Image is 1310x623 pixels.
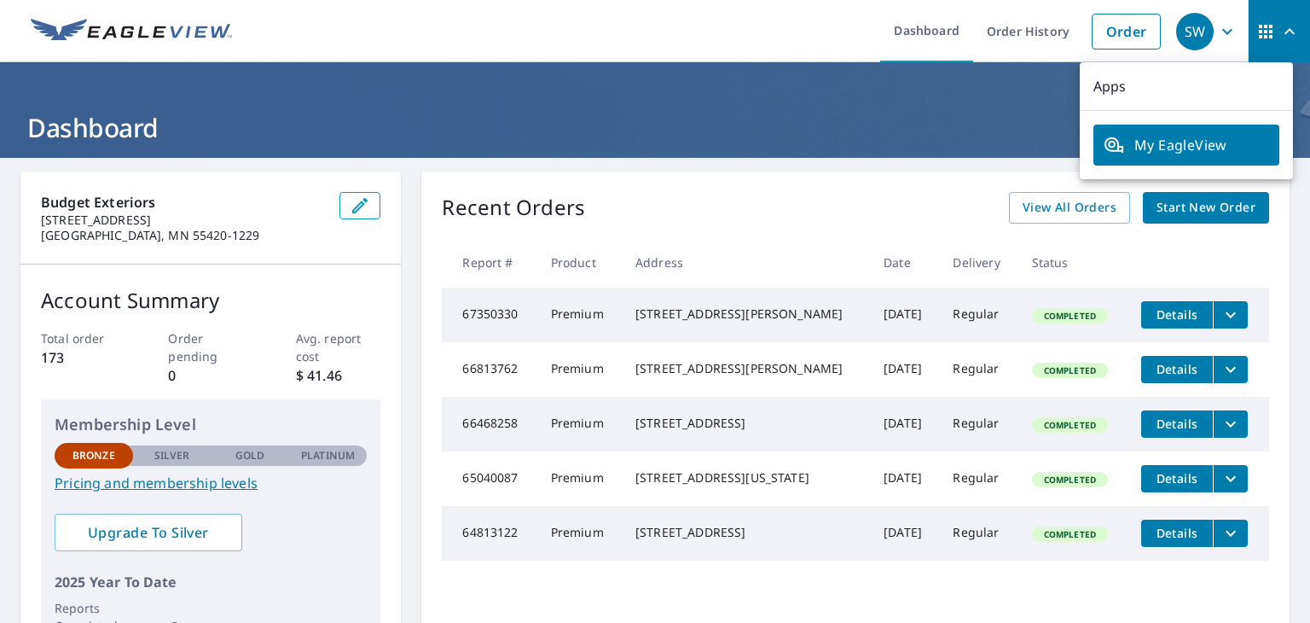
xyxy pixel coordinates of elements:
p: [GEOGRAPHIC_DATA], MN 55420-1229 [41,228,326,243]
p: Apps [1080,62,1293,111]
p: Budget Exteriors [41,192,326,213]
th: Product [537,237,622,288]
div: [STREET_ADDRESS][US_STATE] [635,469,856,486]
td: [DATE] [870,397,939,451]
td: 66813762 [442,342,536,397]
th: Date [870,237,939,288]
a: Order [1092,14,1161,49]
td: 65040087 [442,451,536,506]
td: Premium [537,342,622,397]
button: detailsBtn-66813762 [1141,356,1213,383]
td: 64813122 [442,506,536,561]
td: [DATE] [870,288,939,342]
span: Completed [1034,310,1106,322]
p: Gold [235,448,264,463]
button: filesDropdownBtn-66813762 [1213,356,1248,383]
span: Completed [1034,364,1106,376]
h1: Dashboard [20,110,1290,145]
span: Start New Order [1156,197,1255,218]
td: [DATE] [870,506,939,561]
td: Premium [537,451,622,506]
span: Completed [1034,528,1106,540]
span: Details [1151,470,1203,486]
a: Pricing and membership levels [55,473,367,493]
div: [STREET_ADDRESS] [635,524,856,541]
span: Completed [1034,419,1106,431]
p: [STREET_ADDRESS] [41,213,326,228]
button: detailsBtn-65040087 [1141,465,1213,492]
td: [DATE] [870,451,939,506]
td: Premium [537,288,622,342]
button: filesDropdownBtn-64813122 [1213,520,1248,547]
th: Status [1018,237,1127,288]
p: 173 [41,347,126,368]
span: Details [1151,525,1203,541]
p: Membership Level [55,413,367,436]
td: Regular [939,506,1017,561]
td: [DATE] [870,342,939,397]
span: Details [1151,361,1203,377]
span: View All Orders [1023,197,1116,218]
th: Delivery [939,237,1017,288]
a: Upgrade To Silver [55,514,242,551]
td: 66468258 [442,397,536,451]
button: detailsBtn-67350330 [1141,301,1213,329]
td: Regular [939,342,1017,397]
div: SW [1176,13,1214,50]
p: Recent Orders [442,192,585,224]
p: Avg. report cost [296,329,381,365]
span: My EagleView [1104,135,1269,155]
p: 2025 Year To Date [55,572,367,592]
div: [STREET_ADDRESS][PERSON_NAME] [635,360,856,377]
td: Regular [939,451,1017,506]
p: Account Summary [41,285,380,316]
a: My EagleView [1093,125,1279,166]
p: 0 [168,365,253,386]
button: detailsBtn-66468258 [1141,410,1213,438]
p: Bronze [72,448,115,463]
td: Premium [537,397,622,451]
p: $ 41.46 [296,365,381,386]
div: [STREET_ADDRESS][PERSON_NAME] [635,306,856,323]
p: Silver [154,448,190,463]
button: filesDropdownBtn-67350330 [1213,301,1248,329]
button: filesDropdownBtn-66468258 [1213,410,1248,438]
td: Regular [939,288,1017,342]
td: Regular [939,397,1017,451]
img: EV Logo [31,19,232,44]
a: View All Orders [1009,192,1130,224]
a: Start New Order [1143,192,1269,224]
button: detailsBtn-64813122 [1141,520,1213,547]
span: Completed [1034,474,1106,486]
p: Total order [41,329,126,347]
th: Report # [442,237,536,288]
span: Details [1151,416,1203,432]
td: Premium [537,506,622,561]
th: Address [622,237,870,288]
span: Upgrade To Silver [68,523,229,542]
span: Details [1151,306,1203,323]
div: [STREET_ADDRESS] [635,415,856,432]
button: filesDropdownBtn-65040087 [1213,465,1248,492]
p: Order pending [168,329,253,365]
td: 67350330 [442,288,536,342]
p: Platinum [301,448,355,463]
